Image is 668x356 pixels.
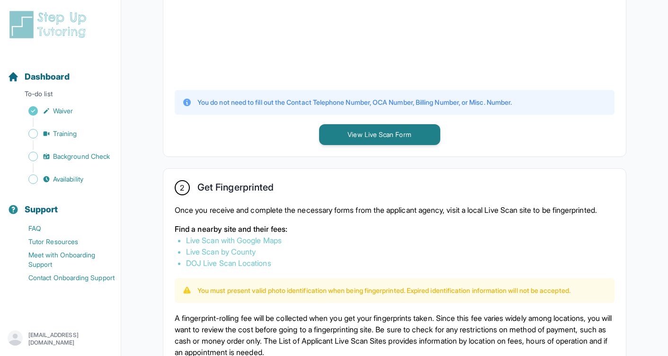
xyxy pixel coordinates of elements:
h2: Get Fingerprinted [197,182,274,197]
a: Tutor Resources [8,235,121,248]
a: Availability [8,173,121,186]
p: Once you receive and complete the necessary forms from the applicant agency, visit a local Live S... [175,204,615,216]
a: Background Check [8,150,121,163]
p: [EMAIL_ADDRESS][DOMAIN_NAME] [28,331,113,347]
img: logo [8,9,92,40]
p: To-do list [4,89,117,102]
span: Dashboard [25,70,70,83]
a: Meet with Onboarding Support [8,248,121,271]
span: Training [53,129,77,138]
a: FAQ [8,222,121,235]
span: Background Check [53,152,110,161]
p: You do not need to fill out the Contact Telephone Number, OCA Number, Billing Number, or Misc. Nu... [197,98,512,107]
span: Support [25,203,58,216]
a: Contact Onboarding Support [8,271,121,284]
button: Support [4,188,117,220]
a: View Live Scan Form [319,129,440,139]
p: Find a nearby site and their fees: [175,223,615,235]
p: You must present valid photo identification when being fingerprinted. Expired identification info... [197,286,570,295]
a: DOJ Live Scan Locations [186,258,271,268]
button: [EMAIL_ADDRESS][DOMAIN_NAME] [8,330,113,347]
a: Waiver [8,104,121,118]
span: 2 [180,182,184,193]
a: Live Scan by County [186,247,256,256]
span: Availability [53,174,83,184]
button: Dashboard [4,55,117,87]
button: View Live Scan Form [319,124,440,145]
a: Live Scan with Google Maps [186,236,282,245]
a: Dashboard [8,70,70,83]
a: Training [8,127,121,140]
span: Waiver [53,106,73,116]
